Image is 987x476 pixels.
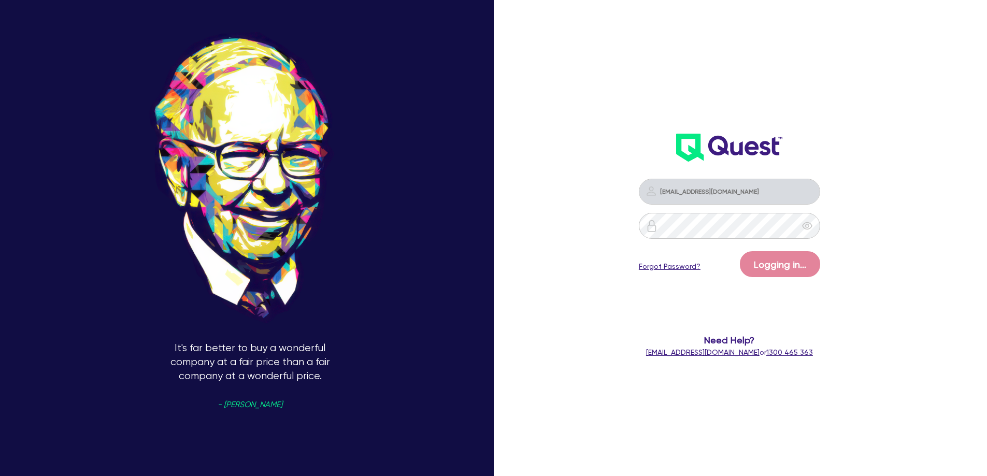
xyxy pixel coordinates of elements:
[646,348,813,356] span: or
[218,401,282,409] span: - [PERSON_NAME]
[646,348,760,356] a: [EMAIL_ADDRESS][DOMAIN_NAME]
[802,221,812,231] span: eye
[639,261,700,272] a: Forgot Password?
[645,185,657,197] img: icon-password
[646,220,658,232] img: icon-password
[740,251,820,277] button: Logging in...
[766,348,813,356] tcxspan: Call 1300 465 363 via 3CX
[639,179,820,205] input: Email address
[597,333,862,347] span: Need Help?
[676,134,782,162] img: wH2k97JdezQIQAAAABJRU5ErkJggg==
